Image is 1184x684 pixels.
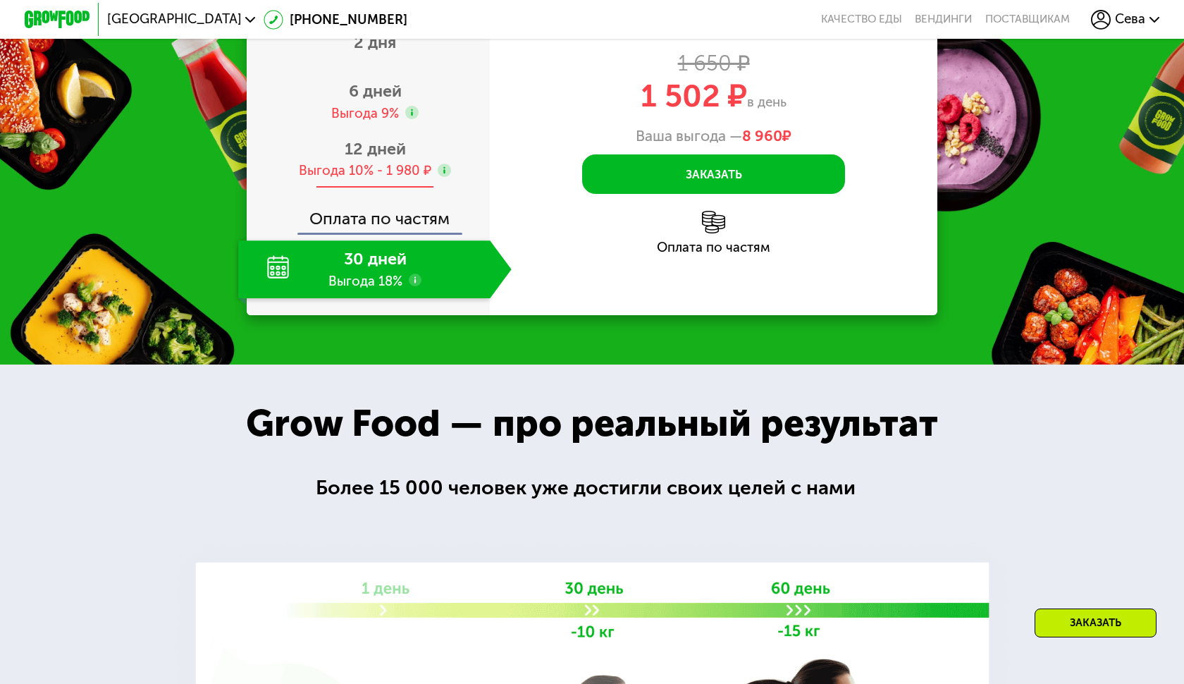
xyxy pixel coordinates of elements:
[354,32,396,52] span: 2 дня
[742,127,791,145] span: ₽
[747,94,787,110] span: в день
[702,211,725,234] img: l6xcnZfty9opOoJh.png
[316,472,868,503] div: Более 15 000 человек уже достигли своих целей с нами
[821,13,902,26] a: Качество еды
[1115,13,1145,26] span: Сева
[264,10,407,30] a: [PHONE_NUMBER]
[107,13,242,26] span: [GEOGRAPHIC_DATA]
[1035,609,1157,637] div: Заказать
[345,139,406,159] span: 12 дней
[985,13,1070,26] div: поставщикам
[331,104,399,123] div: Выгода 9%
[915,13,972,26] a: Вендинги
[582,154,845,194] button: Заказать
[490,54,937,73] div: 1 650 ₽
[490,127,937,145] div: Ваша выгода —
[349,81,402,101] span: 6 дней
[219,396,965,452] div: Grow Food — про реальный результат
[490,241,937,255] div: Оплата по частям
[299,161,431,180] div: Выгода 10% - 1 980 ₽
[641,77,747,115] span: 1 502 ₽
[742,127,782,145] span: 8 960
[248,195,490,233] div: Оплата по частям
